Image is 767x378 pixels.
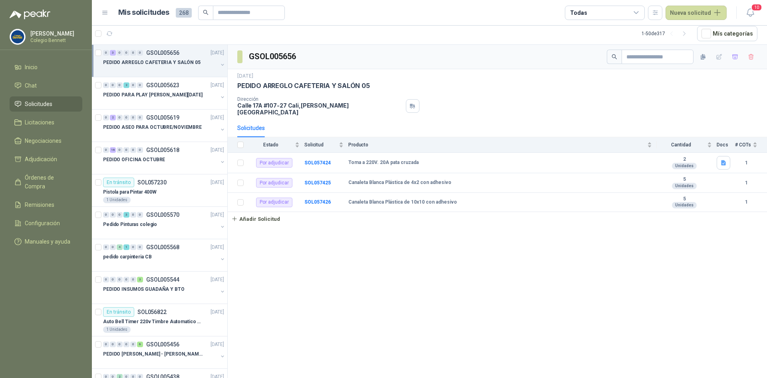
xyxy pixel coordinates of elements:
[117,212,123,218] div: 0
[123,244,129,250] div: 1
[103,188,157,196] p: Pistola para Pintar 400W
[103,253,151,261] p: pedido carpinteria CB
[103,145,226,171] a: 0 16 0 0 0 0 GSOL005618[DATE] PEDIDO OFICINA OCTUBRE
[666,6,727,20] button: Nueva solicitud
[570,8,587,17] div: Todas
[211,276,224,284] p: [DATE]
[103,212,109,218] div: 0
[130,342,136,347] div: 0
[304,137,348,153] th: Solicitud
[146,115,179,120] p: GSOL005619
[123,342,129,347] div: 0
[103,275,226,300] a: 0 0 0 0 0 3 GSOL005544[DATE] PEDIDO INSUMOS GUADAÑA Y BTO
[228,212,284,226] button: Añadir Solicitud
[110,342,116,347] div: 0
[103,124,202,131] p: PEDIDO ASEO PARA OCTUBRE/NOVIEMBRE
[103,326,131,333] div: 1 Unidades
[118,7,169,18] h1: Mis solicitudes
[103,91,203,99] p: PEDIDO PARA PLAY [PERSON_NAME][DATE]
[146,342,179,347] p: GSOL005456
[657,142,705,148] span: Cantidad
[10,115,82,130] a: Licitaciones
[657,196,712,202] b: 5
[10,216,82,231] a: Configuración
[211,146,224,154] p: [DATE]
[103,82,109,88] div: 0
[117,342,123,347] div: 0
[130,115,136,120] div: 0
[117,147,123,153] div: 0
[110,82,116,88] div: 0
[751,4,762,11] span: 10
[30,38,80,43] p: Colegio Bennett
[103,113,226,138] a: 0 2 0 0 0 0 GSOL005619[DATE] PEDIDO ASEO PARA OCTUBRE/NOVIEMBRE
[211,179,224,186] p: [DATE]
[103,340,226,365] a: 0 0 0 0 0 6 GSOL005456[DATE] PEDIDO [PERSON_NAME] - [PERSON_NAME]
[717,137,735,153] th: Docs
[103,59,201,66] p: PEDIDO ARREGLO CAFETERIA Y SALÓN 05
[237,96,403,102] p: Dirección
[130,147,136,153] div: 0
[146,212,179,218] p: GSOL005570
[130,50,136,56] div: 0
[110,212,116,218] div: 0
[348,199,457,206] b: Canaleta Blanca Plástica de 10x10 con adhesivo
[103,147,109,153] div: 0
[672,163,697,169] div: Unidades
[10,96,82,112] a: Solicitudes
[146,277,179,282] p: GSOL005544
[211,244,224,251] p: [DATE]
[137,180,167,185] p: SOL057230
[92,304,227,336] a: En tránsitoSOL056822[DATE] Auto Bell Timer 220v Timbre Automatico Para Colegios, Indust1 Unidades
[211,82,224,89] p: [DATE]
[304,160,331,166] a: SOL057424
[348,160,419,166] b: Toma a 220V. 20A pata cruzada
[130,82,136,88] div: 0
[249,50,297,63] h3: GSOL005656
[25,237,70,246] span: Manuales y ayuda
[10,10,50,19] img: Logo peakr
[735,179,757,187] b: 1
[211,308,224,316] p: [DATE]
[130,277,136,282] div: 0
[304,199,331,205] a: SOL057426
[103,210,226,236] a: 0 0 0 3 0 0 GSOL005570[DATE] Pedido Pinturas colegio
[10,133,82,148] a: Negociaciones
[137,309,167,315] p: SOL056822
[211,114,224,122] p: [DATE]
[176,8,192,18] span: 268
[10,60,82,75] a: Inicio
[110,244,116,250] div: 0
[672,183,697,189] div: Unidades
[146,82,179,88] p: GSOL005623
[25,100,52,108] span: Solicitudes
[103,244,109,250] div: 0
[256,158,292,168] div: Por adjudicar
[211,341,224,348] p: [DATE]
[137,82,143,88] div: 0
[211,49,224,57] p: [DATE]
[657,176,712,183] b: 5
[657,156,712,163] b: 2
[146,147,179,153] p: GSOL005618
[735,137,767,153] th: # COTs
[103,318,203,326] p: Auto Bell Timer 220v Timbre Automatico Para Colegios, Indust
[103,197,131,203] div: 1 Unidades
[103,80,226,106] a: 0 0 0 2 0 0 GSOL005623[DATE] PEDIDO PARA PLAY [PERSON_NAME][DATE]
[103,50,109,56] div: 0
[103,221,157,228] p: Pedido Pinturas colegio
[92,174,227,207] a: En tránsitoSOL057230[DATE] Pistola para Pintar 400W1 Unidades
[103,286,185,293] p: PEDIDO INSUMOS GUADAÑA Y BTO
[348,137,657,153] th: Producto
[735,142,751,148] span: # COTs
[110,115,116,120] div: 2
[123,147,129,153] div: 0
[735,159,757,167] b: 1
[123,115,129,120] div: 0
[117,277,123,282] div: 0
[256,198,292,207] div: Por adjudicar
[10,234,82,249] a: Manuales y ayuda
[697,26,757,41] button: Mís categorías
[103,342,109,347] div: 0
